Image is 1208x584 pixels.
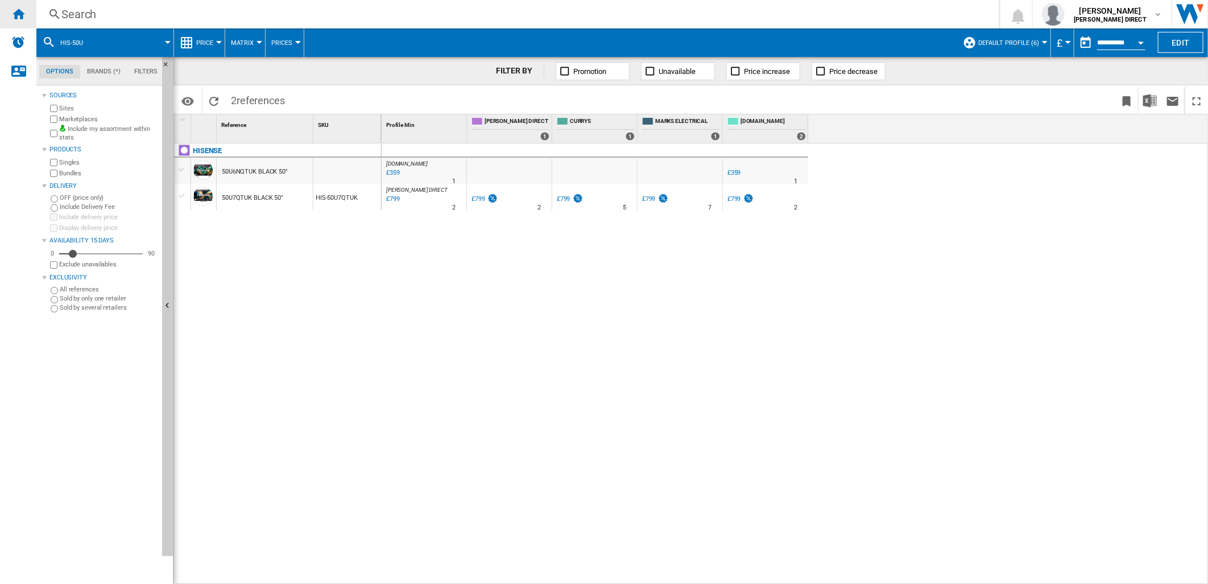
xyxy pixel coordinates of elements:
[39,65,80,79] md-tab-item: Options
[727,169,741,176] div: £359
[471,195,485,203] div: £799
[50,116,57,123] input: Marketplaces
[50,126,57,141] input: Include my assortment within stats
[537,202,541,213] div: Delivery Time : 2 days
[60,285,158,294] label: All references
[452,176,456,187] div: Delivery Time : 1 day
[797,132,806,141] div: 2 offers sold by AO.COM
[740,117,806,127] span: [DOMAIN_NAME]
[49,236,158,245] div: Availability 15 Days
[726,167,741,179] div: £359
[50,170,57,177] input: Bundles
[1057,37,1062,49] span: £
[386,187,448,193] span: [PERSON_NAME] DIRECT
[744,67,790,76] span: Price increase
[271,28,298,57] button: Prices
[49,145,158,154] div: Products
[60,303,158,312] label: Sold by several retailers
[61,6,970,22] div: Search
[202,87,225,114] button: Reload
[162,57,176,77] button: Hide
[271,39,292,47] span: Prices
[59,115,158,124] label: Marketplaces
[496,65,544,77] div: FILTER BY
[51,287,58,294] input: All references
[221,122,246,128] span: Reference
[48,249,57,258] div: 0
[316,114,381,132] div: SKU Sort None
[59,125,66,131] img: mysite-bg-18x18.png
[485,117,549,127] span: [PERSON_NAME] DIRECT
[794,202,797,213] div: Delivery Time : 2 days
[51,296,58,303] input: Sold by only one retailer
[60,39,83,47] span: his-50u
[1074,5,1147,17] span: [PERSON_NAME]
[162,57,173,556] button: Hide
[1139,87,1161,114] button: Download in Excel
[557,195,570,203] div: £799
[49,273,158,282] div: Exclusivity
[225,87,291,111] span: 2
[640,194,669,205] div: £799
[743,194,754,203] img: promotionV3.png
[50,159,57,166] input: Singles
[145,249,158,258] div: 90
[978,28,1045,57] button: Default profile (6)
[726,62,800,80] button: Price increase
[452,202,456,213] div: Delivery Time : 2 days
[193,114,216,132] div: Sort None
[237,94,285,106] span: references
[51,305,58,312] input: Sold by several retailers
[176,91,199,111] button: Options
[222,159,288,185] div: 50U6NQTUK BLACK 50"
[59,104,158,113] label: Sites
[59,224,158,232] label: Display delivery price
[1057,28,1068,57] button: £
[51,204,58,212] input: Include Delivery Fee
[1161,87,1184,114] button: Send this report by email
[60,294,158,303] label: Sold by only one retailer
[127,65,164,79] md-tab-item: Filters
[384,167,400,179] div: Last updated : Thursday, 21 August 2025 10:06
[470,194,498,205] div: £799
[318,122,329,128] span: SKU
[219,114,313,132] div: Sort None
[50,105,57,112] input: Sites
[51,195,58,203] input: OFF (price only)
[231,39,254,47] span: Matrix
[313,184,381,210] div: HIS-50U7QTUK
[384,114,466,132] div: Sort None
[641,62,715,80] button: Unavailable
[556,62,630,80] button: Promotion
[1143,94,1157,108] img: excel-24x24.png
[59,169,158,178] label: Bundles
[384,194,400,205] div: Last updated : Thursday, 21 August 2025 06:49
[59,125,158,142] label: Include my assortment within stats
[222,185,283,211] div: 50U7QTUK BLACK 50"
[219,114,313,132] div: Reference Sort None
[487,194,498,203] img: promotionV3.png
[626,132,635,141] div: 1 offers sold by CURRYS
[316,114,381,132] div: Sort None
[59,260,158,269] label: Exclude unavailables
[657,194,669,203] img: promotionV3.png
[540,132,549,141] div: 1 offers sold by HUGHES DIRECT
[659,67,696,76] span: Unavailable
[60,203,158,211] label: Include Delivery Fee
[1042,3,1065,26] img: profile.jpg
[555,114,637,143] div: CURRYS 1 offers sold by CURRYS
[963,28,1045,57] div: Default profile (6)
[59,158,158,167] label: Singles
[623,202,626,213] div: Delivery Time : 5 days
[1115,87,1138,114] button: Bookmark this report
[196,28,219,57] button: Price
[384,114,466,132] div: Profile Min Sort None
[642,195,656,203] div: £799
[725,114,808,143] div: [DOMAIN_NAME] 2 offers sold by AO.COM
[42,28,168,57] div: his-50u
[231,28,259,57] button: Matrix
